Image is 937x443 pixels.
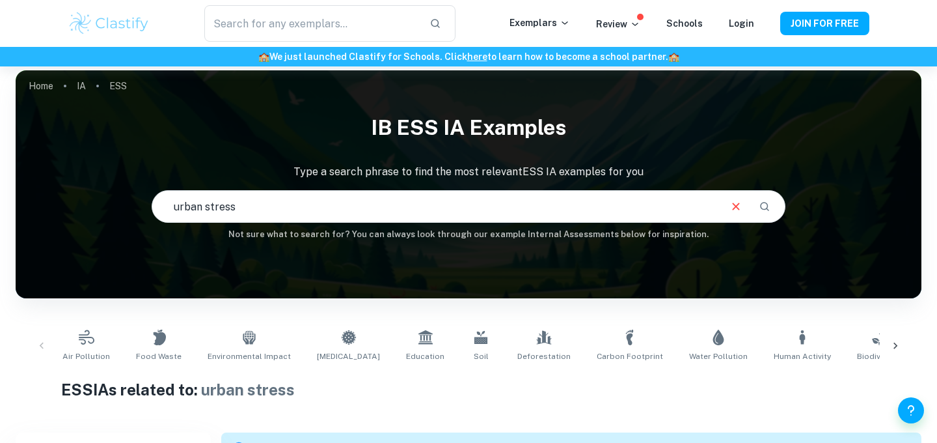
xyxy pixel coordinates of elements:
button: JOIN FOR FREE [780,12,869,35]
span: Food Waste [136,350,182,362]
span: Carbon Footprint [597,350,663,362]
a: IA [77,77,86,95]
button: Search [754,195,776,218]
input: Search for any exemplars... [204,5,419,42]
span: Environmental Impact [208,350,291,362]
h6: We just launched Clastify for Schools. Click to learn how to become a school partner. [3,50,934,64]
span: Human Activity [774,350,831,362]
a: here [467,51,487,62]
p: Review [596,17,640,31]
h1: IB ESS IA examples [16,107,921,149]
span: Soil [474,350,489,362]
input: E.g. rising sea levels, waste management, food waste... [152,188,718,225]
p: Type a search phrase to find the most relevant ESS IA examples for you [16,164,921,180]
button: Help and Feedback [898,397,924,423]
a: Login [729,18,754,29]
span: Water Pollution [689,350,748,362]
span: Education [406,350,444,362]
h1: ESS IAs related to: [61,378,876,401]
span: [MEDICAL_DATA] [317,350,380,362]
h6: Not sure what to search for? You can always look through our example Internal Assessments below f... [16,228,921,241]
span: 🏫 [668,51,679,62]
a: Home [29,77,53,95]
span: urban stress [201,380,295,399]
img: Clastify logo [68,10,150,36]
p: ESS [109,79,127,93]
span: 🏫 [258,51,269,62]
p: Exemplars [509,16,570,30]
button: Clear [724,194,748,219]
span: Deforestation [517,350,571,362]
span: Biodiversity [857,350,902,362]
span: Air Pollution [62,350,110,362]
a: Schools [666,18,703,29]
